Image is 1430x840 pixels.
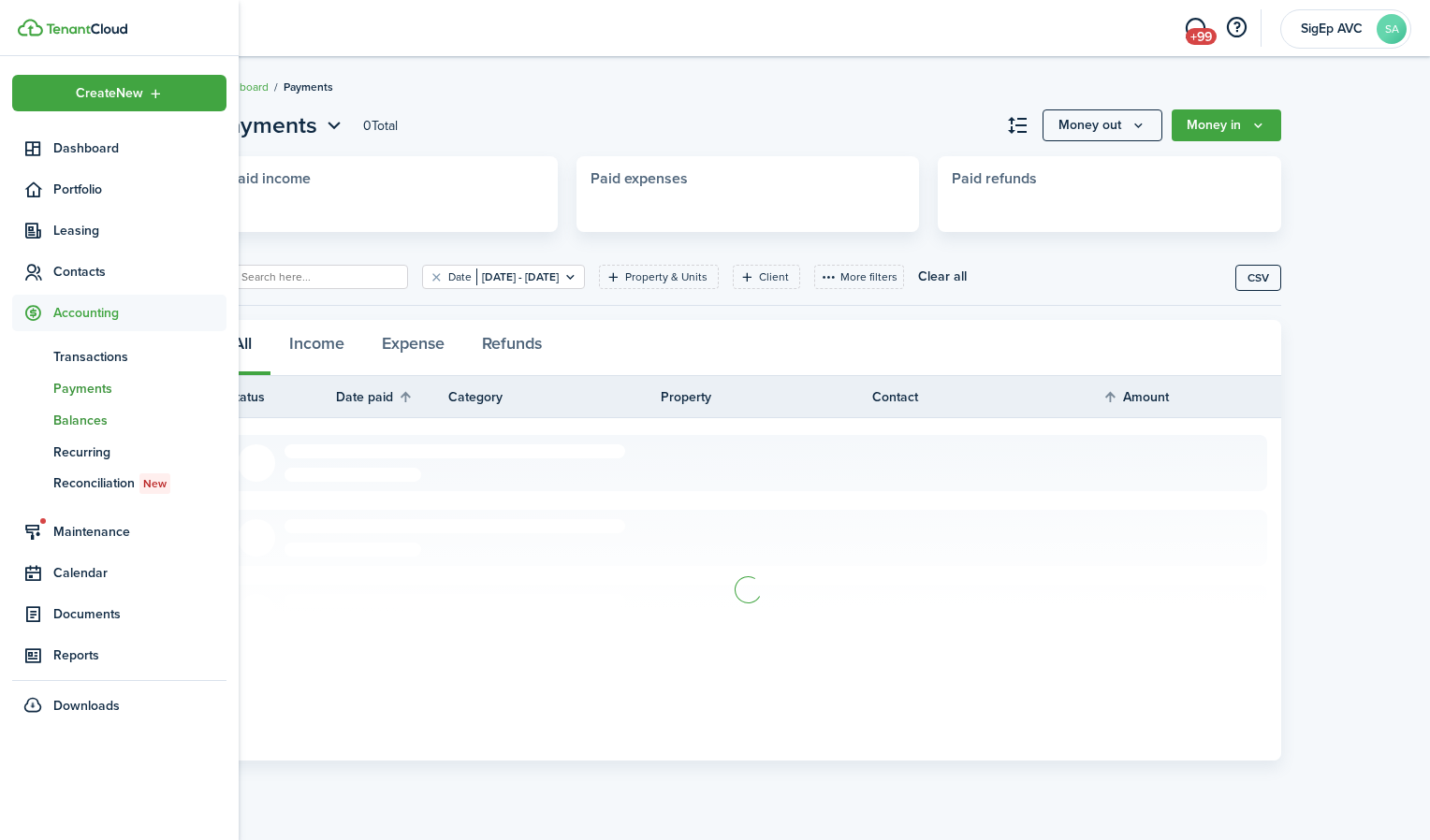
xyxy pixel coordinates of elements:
span: Accounting [53,303,226,323]
span: Recurring [53,442,226,462]
span: Documents [53,604,226,624]
a: Dashboard [12,130,226,167]
span: Downloads [53,696,120,716]
span: Balances [53,411,226,430]
avatar-text: SA [1377,14,1407,44]
span: Dashboard [53,138,226,158]
th: Category [448,387,661,407]
button: Open menu [1043,109,1162,141]
a: ReconciliationNew [12,468,226,500]
span: +99 [1186,28,1217,45]
button: Clear all [918,265,967,289]
span: Transactions [53,347,226,367]
span: Leasing [53,221,226,240]
span: Reports [53,645,226,665]
button: Money in [1172,109,1281,141]
button: Payments [214,109,346,142]
a: Balances [12,404,226,436]
filter-tag-label: Date [448,268,472,285]
a: Dashboard [214,79,269,95]
filter-tag-value: [DATE] - [DATE] [476,268,559,285]
img: Loading [732,573,765,606]
img: TenantCloud [18,19,43,36]
span: Payments [284,79,333,95]
span: Calendar [53,563,226,583]
filter-tag-label: Client [759,268,789,285]
th: Property [661,387,873,407]
button: Expense [363,320,463,376]
filter-tag: Open filter [733,265,800,289]
input: Search here... [237,268,401,286]
header-page-total: 0 Total [363,116,398,136]
button: Open menu [1172,109,1281,141]
button: Money out [1043,109,1162,141]
span: Payments [214,109,317,142]
widget-stats-title: Paid refunds [952,170,1267,187]
span: Contacts [53,262,226,282]
button: Clear filter [429,269,445,284]
a: Recurring [12,436,226,468]
th: Status [214,387,336,407]
button: More filters [814,265,904,289]
a: Payments [12,372,226,404]
span: Create New [76,87,143,100]
th: Contact [872,387,1085,407]
span: Payments [53,379,226,398]
button: Income [270,320,363,376]
span: SigEp AVC [1294,22,1369,36]
button: Open resource center [1220,12,1252,44]
widget-stats-title: Paid expenses [591,170,906,187]
filter-tag-label: Property & Units [625,268,708,285]
button: Open menu [12,75,226,111]
a: Transactions [12,340,226,372]
filter-tag: Open filter [599,265,719,289]
button: CSV [1235,265,1281,291]
a: Reports [12,637,226,673]
button: Refunds [463,320,561,376]
span: Reconciliation [53,473,226,494]
filter-tag: Open filter [422,265,585,289]
button: Open menu [214,109,346,142]
a: Messaging [1177,5,1213,52]
img: TenantCloud [46,23,127,35]
span: Portfolio [53,180,226,199]
span: New [143,475,167,492]
span: Maintenance [53,522,226,542]
widget-stats-title: Paid income [228,170,544,187]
